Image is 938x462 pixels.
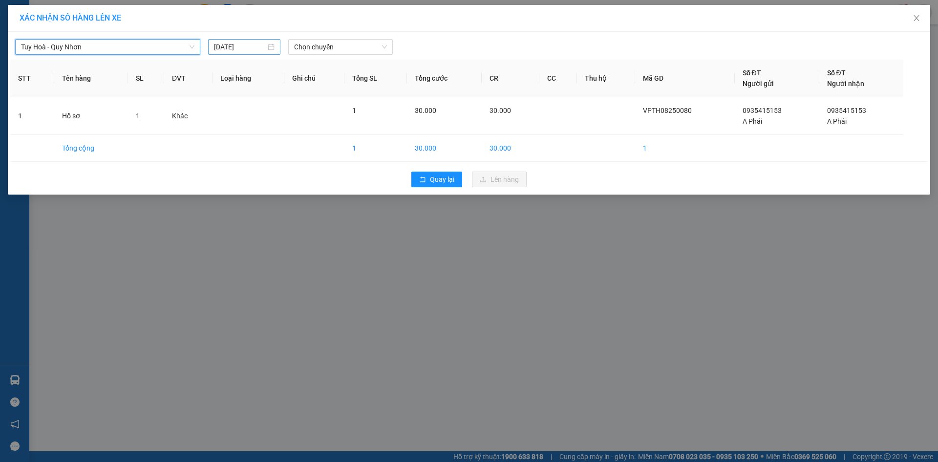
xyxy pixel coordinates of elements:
[903,5,930,32] button: Close
[214,42,266,52] input: 14/08/2025
[827,80,864,88] span: Người nhận
[344,135,407,162] td: 1
[344,60,407,97] th: Tổng SL
[294,40,387,54] span: Chọn chuyến
[411,172,462,187] button: rollbackQuay lại
[136,112,140,120] span: 1
[635,60,735,97] th: Mã GD
[913,14,920,22] span: close
[743,69,761,77] span: Số ĐT
[20,13,121,22] span: XÁC NHẬN SỐ HÀNG LÊN XE
[635,135,735,162] td: 1
[472,172,527,187] button: uploadLên hàng
[482,60,539,97] th: CR
[54,60,128,97] th: Tên hàng
[827,107,866,114] span: 0935415153
[213,60,284,97] th: Loại hàng
[407,135,482,162] td: 30.000
[284,60,345,97] th: Ghi chú
[539,60,577,97] th: CC
[164,97,213,135] td: Khác
[490,107,511,114] span: 30.000
[743,80,774,88] span: Người gửi
[577,60,635,97] th: Thu hộ
[352,107,356,114] span: 1
[743,117,762,125] span: A Phải
[10,97,54,135] td: 1
[430,174,454,185] span: Quay lại
[164,60,213,97] th: ĐVT
[54,97,128,135] td: Hồ sơ
[54,135,128,162] td: Tổng cộng
[21,40,194,54] span: Tuy Hoà - Quy Nhơn
[827,69,846,77] span: Số ĐT
[419,176,426,184] span: rollback
[10,60,54,97] th: STT
[407,60,482,97] th: Tổng cước
[743,107,782,114] span: 0935415153
[827,117,847,125] span: A Phải
[128,60,164,97] th: SL
[643,107,692,114] span: VPTH08250080
[415,107,436,114] span: 30.000
[482,135,539,162] td: 30.000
